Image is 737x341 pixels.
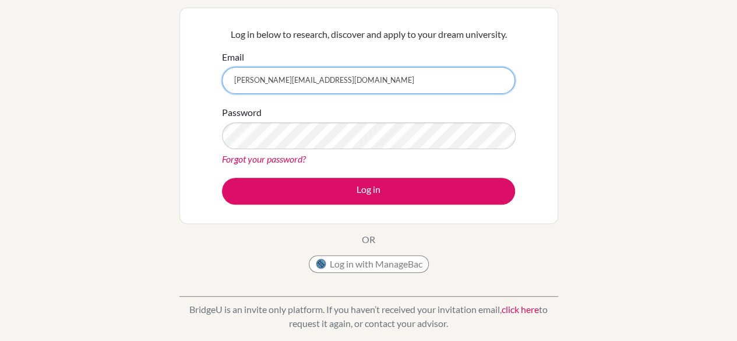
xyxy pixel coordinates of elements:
[179,303,558,331] p: BridgeU is an invite only platform. If you haven’t received your invitation email, to request it ...
[502,304,539,315] a: click here
[222,50,244,64] label: Email
[222,27,515,41] p: Log in below to research, discover and apply to your dream university.
[222,153,306,164] a: Forgot your password?
[362,233,375,247] p: OR
[309,255,429,273] button: Log in with ManageBac
[222,178,515,205] button: Log in
[222,106,262,119] label: Password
